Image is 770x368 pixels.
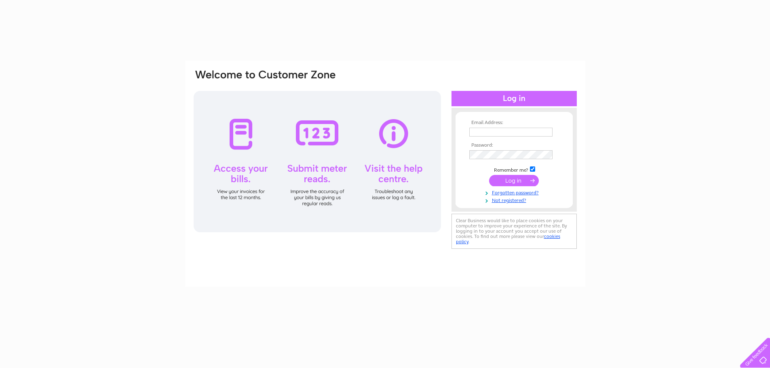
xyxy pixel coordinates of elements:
th: Password: [467,143,561,148]
div: Clear Business would like to place cookies on your computer to improve your experience of the sit... [451,214,577,249]
a: Not registered? [469,196,561,204]
th: Email Address: [467,120,561,126]
a: Forgotten password? [469,188,561,196]
a: cookies policy [456,233,560,244]
td: Remember me? [467,165,561,173]
input: Submit [489,175,539,186]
